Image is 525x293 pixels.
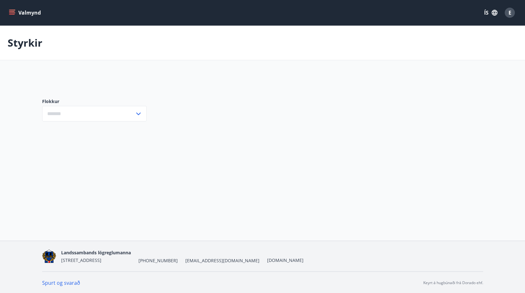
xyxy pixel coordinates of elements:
p: Keyrt á hugbúnaði frá Dorado ehf. [423,280,483,286]
p: Styrkir [8,36,42,50]
a: Spurt og svarað [42,279,80,286]
span: E [509,9,511,16]
span: [STREET_ADDRESS] [61,257,101,263]
img: 1cqKbADZNYZ4wXUG0EC2JmCwhQh0Y6EN22Kw4FTY.png [42,250,56,263]
button: menu [8,7,43,18]
button: ÍS [481,7,501,18]
button: E [502,5,517,20]
label: Flokkur [42,98,147,105]
span: [PHONE_NUMBER] [138,257,178,264]
span: Landssambands lögreglumanna [61,250,131,256]
span: [EMAIL_ADDRESS][DOMAIN_NAME] [185,257,259,264]
a: [DOMAIN_NAME] [267,257,304,263]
